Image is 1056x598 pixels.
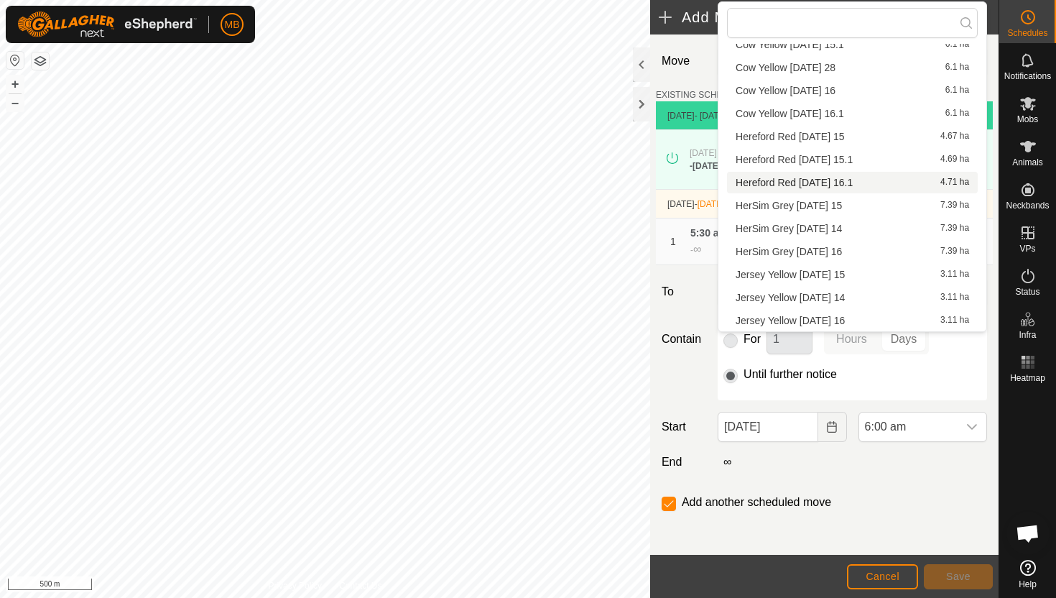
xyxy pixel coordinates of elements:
[695,199,725,209] span: -
[940,155,969,165] span: 4.69 ha
[1006,512,1050,555] div: Open chat
[1012,158,1043,167] span: Animals
[693,243,701,255] span: ∞
[727,103,978,124] li: Cow Yellow Tuesday 16.1
[6,75,24,93] button: +
[866,571,899,582] span: Cancel
[690,148,750,158] span: [DATE] 3:00 pm
[339,579,381,592] a: Contact Us
[736,247,842,257] span: HerSim Grey [DATE] 16
[690,241,701,258] div: -
[690,160,756,172] div: -
[924,564,993,589] button: Save
[1007,29,1047,37] span: Schedules
[1019,331,1036,339] span: Infra
[945,86,969,96] span: 6.1 ha
[268,579,322,592] a: Privacy Policy
[656,418,712,436] label: Start
[736,63,835,73] span: Cow Yellow [DATE] 28
[999,554,1056,594] a: Help
[1010,374,1045,382] span: Heatmap
[945,63,969,73] span: 6.1 ha
[940,132,969,142] span: 4.67 ha
[667,111,695,121] span: [DATE]
[859,413,958,441] span: 6:00 am
[727,218,978,239] li: HerSim Grey Sunday 14
[940,201,969,211] span: 7.39 ha
[6,52,24,69] button: Reset Map
[6,94,24,111] button: –
[727,126,978,147] li: Hereford Red Monday 15
[736,178,853,188] span: Hereford Red [DATE] 16.1
[736,224,842,234] span: HerSim Grey [DATE] 14
[727,57,978,78] li: Cow Yellow Thursday 28
[847,564,918,589] button: Cancel
[818,412,847,442] button: Choose Date
[667,199,695,209] span: [DATE]
[940,270,969,280] span: 3.11 ha
[736,155,853,165] span: Hereford Red [DATE] 15.1
[1015,287,1039,296] span: Status
[718,456,737,468] label: ∞
[695,111,727,121] span: - [DATE]
[727,310,978,331] li: Jersey Yellow Tuesday 16
[727,149,978,170] li: Hereford Red Monday 15.1
[736,270,845,280] span: Jersey Yellow [DATE] 15
[945,40,969,50] span: 6.1 ha
[1019,580,1037,589] span: Help
[727,80,978,101] li: Cow Yellow Tuesday 16
[736,109,844,119] span: Cow Yellow [DATE] 16.1
[1004,72,1051,80] span: Notifications
[940,316,969,326] span: 3.11 ha
[1019,244,1035,253] span: VPs
[945,109,969,119] span: 6.1 ha
[659,9,927,26] h2: Add Move
[940,224,969,234] span: 7.39 ha
[656,454,712,471] label: End
[958,413,986,441] div: dropdown trigger
[682,497,831,508] label: Add another scheduled move
[736,201,842,211] span: HerSim Grey [DATE] 15
[670,236,676,247] span: 1
[736,316,845,326] span: Jersey Yellow [DATE] 16
[698,199,725,209] span: [DATE]
[727,241,978,262] li: HerSim Grey Tuesday 16
[1017,115,1038,124] span: Mobs
[744,333,761,345] label: For
[656,46,712,77] label: Move
[656,277,712,307] label: To
[946,571,971,582] span: Save
[727,195,978,216] li: HerSim Grey Monday 15
[727,172,978,193] li: Hereford Red Tuesday 16.1
[656,331,712,348] label: Contain
[656,88,751,101] label: EXISTING SCHEDULES
[940,178,969,188] span: 4.71 ha
[690,227,728,239] span: 5:30 am
[940,247,969,257] span: 7.39 ha
[727,287,978,308] li: Jersey Yellow Sunday 14
[693,161,756,171] span: [DATE] 5:30 am
[736,293,845,303] span: Jersey Yellow [DATE] 14
[736,40,844,50] span: Cow Yellow [DATE] 15.1
[1006,201,1049,210] span: Neckbands
[17,11,197,37] img: Gallagher Logo
[727,34,978,55] li: Cow Yellow Monday 15.1
[225,17,240,32] span: MB
[940,293,969,303] span: 3.11 ha
[736,86,835,96] span: Cow Yellow [DATE] 16
[32,52,49,70] button: Map Layers
[727,264,978,285] li: Jersey Yellow Monday 15
[736,132,844,142] span: Hereford Red [DATE] 15
[744,369,837,380] label: Until further notice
